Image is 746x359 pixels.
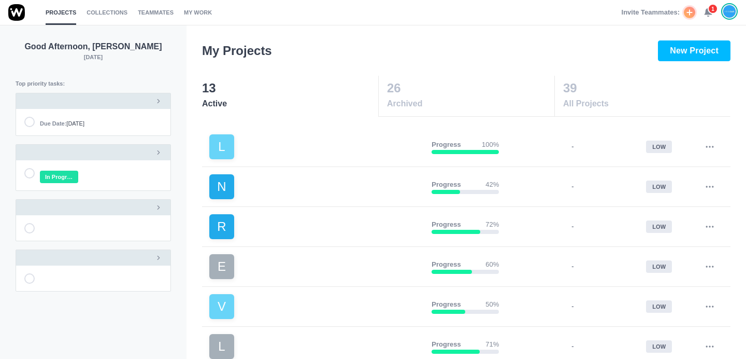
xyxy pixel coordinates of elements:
p: 60% [485,259,499,270]
span: Invite Teammates: [622,7,680,18]
p: 71% [485,339,499,350]
p: - [571,182,573,192]
p: 100% [482,140,499,150]
div: low [646,220,672,233]
a: E [209,254,423,279]
a: L [209,334,423,359]
p: - [571,261,573,272]
p: - [571,301,573,312]
img: winio [8,4,25,21]
p: 72% [485,219,499,230]
button: New Project [658,40,730,61]
div: L [209,134,234,159]
strong: Due Date: [40,120,66,127]
span: [DATE] [40,119,84,128]
p: 42% [485,179,499,190]
a: V [209,294,423,319]
div: N [209,174,234,199]
p: - [571,341,573,352]
div: low [646,340,672,353]
div: low [646,260,672,273]
p: Progress [432,140,461,150]
p: 26 [387,79,554,98]
p: Progress [432,219,461,230]
a: L [209,134,423,159]
h3: My Projects [202,42,272,60]
div: low [646,141,672,154]
div: low [646,300,672,313]
span: In Progress [40,171,78,184]
div: low [646,181,672,194]
span: Active [202,98,378,110]
p: Progress [432,339,461,350]
div: E [209,254,234,279]
p: 50% [485,299,499,310]
a: R [209,214,423,239]
p: Top priority tasks: [16,79,171,88]
p: - [571,222,573,232]
div: V [209,294,234,319]
p: Good Afternoon, [PERSON_NAME] [16,40,171,53]
div: R [209,214,234,239]
p: Progress [432,179,461,190]
p: 13 [202,79,378,98]
p: - [571,142,573,152]
a: N [209,174,423,199]
span: All Projects [563,98,729,110]
span: 1 [708,4,718,14]
p: 39 [563,79,729,98]
img: João Tosta [723,5,736,18]
div: L [209,334,234,359]
span: Archived [387,98,554,110]
p: Progress [432,299,461,310]
p: Progress [432,259,461,270]
p: [DATE] [16,53,171,62]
